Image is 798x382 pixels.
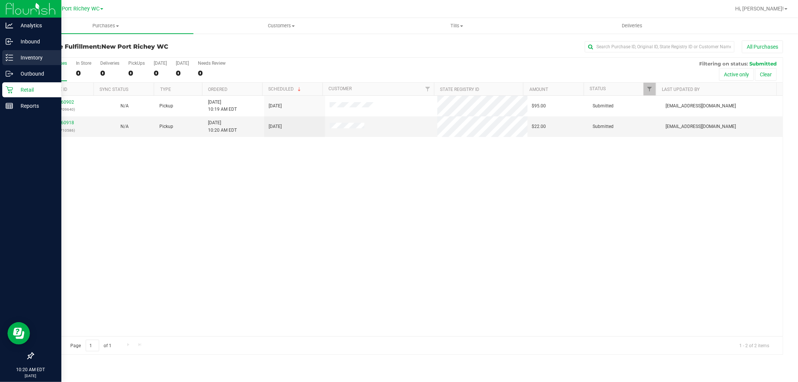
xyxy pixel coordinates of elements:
span: Pickup [159,103,173,110]
input: 1 [86,340,99,351]
span: Purchases [18,22,193,29]
a: Filter [422,83,434,95]
inline-svg: Outbound [6,70,13,77]
span: 1 - 2 of 2 items [733,340,775,351]
inline-svg: Retail [6,86,13,94]
a: Purchases [18,18,193,34]
button: N/A [120,103,129,110]
span: $22.00 [532,123,546,130]
p: [DATE] [3,373,58,379]
a: Ordered [208,87,227,92]
p: Reports [13,101,58,110]
h3: Purchase Fulfillment: [33,43,283,50]
div: 0 [100,69,119,77]
span: Submitted [593,103,614,110]
p: Inventory [13,53,58,62]
span: Filtering on status: [699,61,748,67]
a: Type [160,87,171,92]
span: New Port Richey WC [101,43,168,50]
a: Amount [529,87,548,92]
span: Tills [369,22,544,29]
span: Not Applicable [120,103,129,109]
p: Retail [13,85,58,94]
inline-svg: Inbound [6,38,13,45]
p: Analytics [13,21,58,30]
span: [DATE] 10:19 AM EDT [208,99,237,113]
p: (317710586) [38,127,89,134]
a: Filter [643,83,656,95]
span: [DATE] [269,103,282,110]
div: PickUps [128,61,145,66]
span: Pickup [159,123,173,130]
span: Submitted [749,61,777,67]
span: Customers [194,22,369,29]
a: Status [590,86,606,91]
p: Outbound [13,69,58,78]
div: [DATE] [176,61,189,66]
p: (317709640) [38,106,89,113]
div: 0 [128,69,145,77]
button: Active only [719,68,754,81]
div: [DATE] [154,61,167,66]
a: Sync Status [100,87,129,92]
a: Scheduled [269,86,303,92]
div: Needs Review [198,61,226,66]
span: New Port Richey WC [49,6,100,12]
a: Customers [193,18,369,34]
button: N/A [120,123,129,130]
input: Search Purchase ID, Original ID, State Registry ID or Customer Name... [585,41,734,52]
button: All Purchases [742,40,783,53]
span: Page of 1 [64,340,118,351]
span: Deliveries [612,22,652,29]
a: Last Updated By [662,87,700,92]
button: Clear [755,68,777,81]
iframe: Resource center [7,322,30,345]
span: [DATE] [269,123,282,130]
span: $95.00 [532,103,546,110]
inline-svg: Inventory [6,54,13,61]
div: 0 [154,69,167,77]
a: Customer [329,86,352,91]
span: Hi, [PERSON_NAME]! [735,6,784,12]
span: [DATE] 10:20 AM EDT [208,119,237,134]
inline-svg: Analytics [6,22,13,29]
span: Submitted [593,123,614,130]
span: [EMAIL_ADDRESS][DOMAIN_NAME] [666,103,736,110]
div: 0 [198,69,226,77]
a: 11860902 [53,100,74,105]
p: Inbound [13,37,58,46]
span: [EMAIL_ADDRESS][DOMAIN_NAME] [666,123,736,130]
span: Not Applicable [120,124,129,129]
a: Deliveries [544,18,720,34]
div: 0 [176,69,189,77]
a: 11860918 [53,120,74,125]
p: 10:20 AM EDT [3,366,58,373]
inline-svg: Reports [6,102,13,110]
a: Tills [369,18,544,34]
a: State Registry ID [440,87,480,92]
div: Deliveries [100,61,119,66]
div: 0 [76,69,91,77]
div: In Store [76,61,91,66]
